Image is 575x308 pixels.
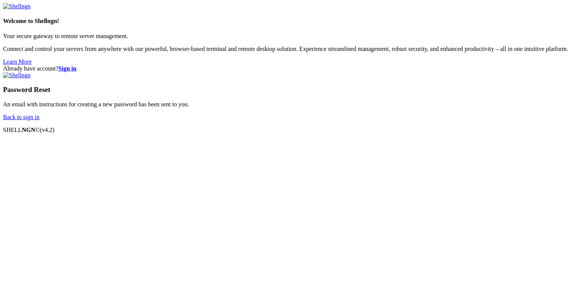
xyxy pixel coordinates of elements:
p: Connect and control your servers from anywhere with our powerful, browser-based terminal and remo... [3,46,572,52]
span: 4.2.0 [40,127,55,133]
a: Learn More [3,58,32,65]
h3: Password Reset [3,86,572,94]
b: NGN [22,127,36,133]
div: Already have account? [3,65,572,72]
h4: Welcome to Shellngn! [3,18,572,25]
a: Sign in [59,65,77,72]
span: SHELL © [3,127,54,133]
p: Your secure gateway to remote server management. [3,33,572,40]
div: An email with instructions for creating a new password has been sent to you. [3,101,572,108]
img: Shellngn [3,3,31,10]
a: Back to sign in [3,114,39,120]
img: Shellngn [3,72,31,79]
